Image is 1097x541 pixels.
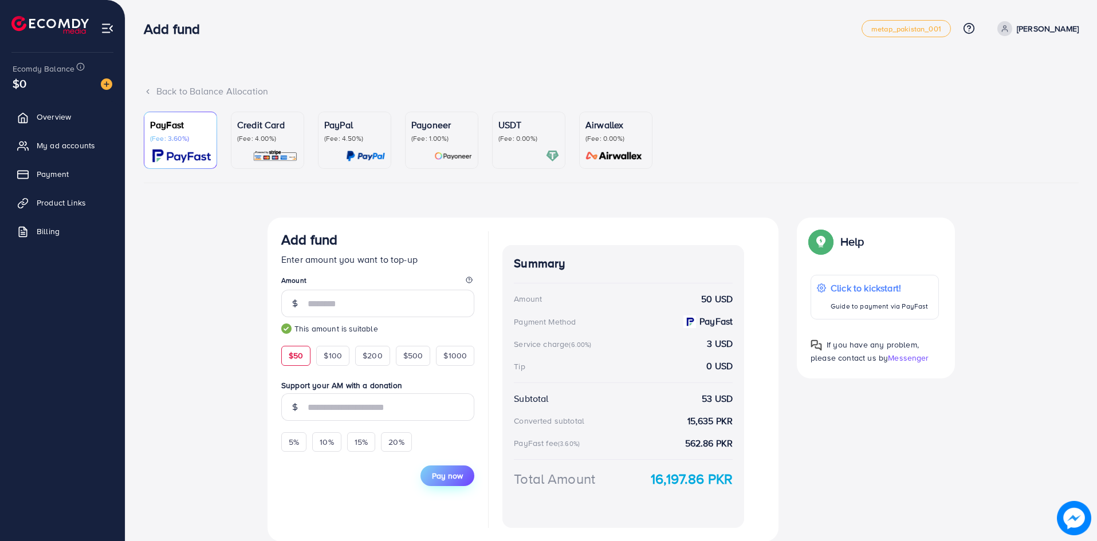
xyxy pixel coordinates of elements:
span: Ecomdy Balance [13,63,74,74]
span: metap_pakistan_001 [871,25,941,33]
a: Product Links [9,191,116,214]
span: 15% [355,436,368,448]
span: Billing [37,226,60,237]
p: Click to kickstart! [831,281,928,295]
label: Support your AM with a donation [281,380,474,391]
img: card [582,149,646,163]
strong: 53 USD [702,392,733,405]
small: This amount is suitable [281,323,474,334]
span: $1000 [443,350,467,361]
img: card [546,149,559,163]
div: Amount [514,293,542,305]
span: Pay now [432,470,463,481]
div: Payment Method [514,316,576,327]
div: Converted subtotal [514,415,584,427]
a: Billing [9,220,116,243]
span: My ad accounts [37,140,95,151]
p: (Fee: 0.00%) [498,134,559,143]
div: Back to Balance Allocation [144,85,1079,98]
strong: PayFast [699,315,733,328]
p: Enter amount you want to top-up [281,252,474,266]
a: metap_pakistan_001 [862,20,951,37]
img: menu [101,22,114,35]
img: Popup guide [811,339,822,351]
p: (Fee: 0.00%) [585,134,646,143]
p: (Fee: 1.00%) [411,134,472,143]
span: 5% [289,436,299,448]
p: USDT [498,118,559,132]
h3: Add fund [281,231,337,248]
span: Messenger [888,352,929,364]
p: Guide to payment via PayFast [831,299,928,313]
p: Airwallex [585,118,646,132]
strong: 16,197.86 PKR [651,469,733,489]
p: PayFast [150,118,211,132]
div: Tip [514,361,525,372]
span: Overview [37,111,71,123]
p: [PERSON_NAME] [1017,22,1079,35]
small: (6.00%) [569,340,591,349]
span: $50 [289,350,303,361]
p: Help [840,235,864,248]
img: card [253,149,298,163]
span: 10% [320,436,333,448]
small: (3.60%) [558,439,580,448]
img: payment [683,315,696,328]
strong: 0 USD [706,360,733,373]
legend: Amount [281,275,474,290]
strong: 562.86 PKR [685,437,733,450]
p: (Fee: 4.00%) [237,134,298,143]
div: PayFast fee [514,437,583,449]
img: card [434,149,472,163]
span: $200 [363,350,383,361]
span: 20% [388,436,404,448]
img: logo [11,16,89,34]
div: Service charge [514,338,595,350]
a: Payment [9,163,116,185]
img: card [152,149,211,163]
p: (Fee: 3.60%) [150,134,211,143]
button: Pay now [420,465,474,486]
div: Total Amount [514,469,595,489]
strong: 3 USD [707,337,733,350]
img: image [1060,504,1088,532]
p: Credit Card [237,118,298,132]
img: Popup guide [811,231,831,252]
h4: Summary [514,256,733,271]
div: Subtotal [514,392,548,405]
p: (Fee: 4.50%) [324,134,385,143]
span: If you have any problem, please contact us by [811,339,919,364]
img: guide [281,323,292,334]
span: Payment [37,168,69,180]
a: Overview [9,105,116,128]
img: card [346,149,385,163]
img: image [101,78,112,90]
a: [PERSON_NAME] [993,21,1079,36]
span: Product Links [37,197,86,208]
span: $100 [324,350,342,361]
a: My ad accounts [9,134,116,157]
strong: 50 USD [701,293,733,306]
p: PayPal [324,118,385,132]
h3: Add fund [144,21,209,37]
span: $500 [403,350,423,361]
span: $0 [13,75,26,92]
strong: 15,635 PKR [687,414,733,428]
p: Payoneer [411,118,472,132]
